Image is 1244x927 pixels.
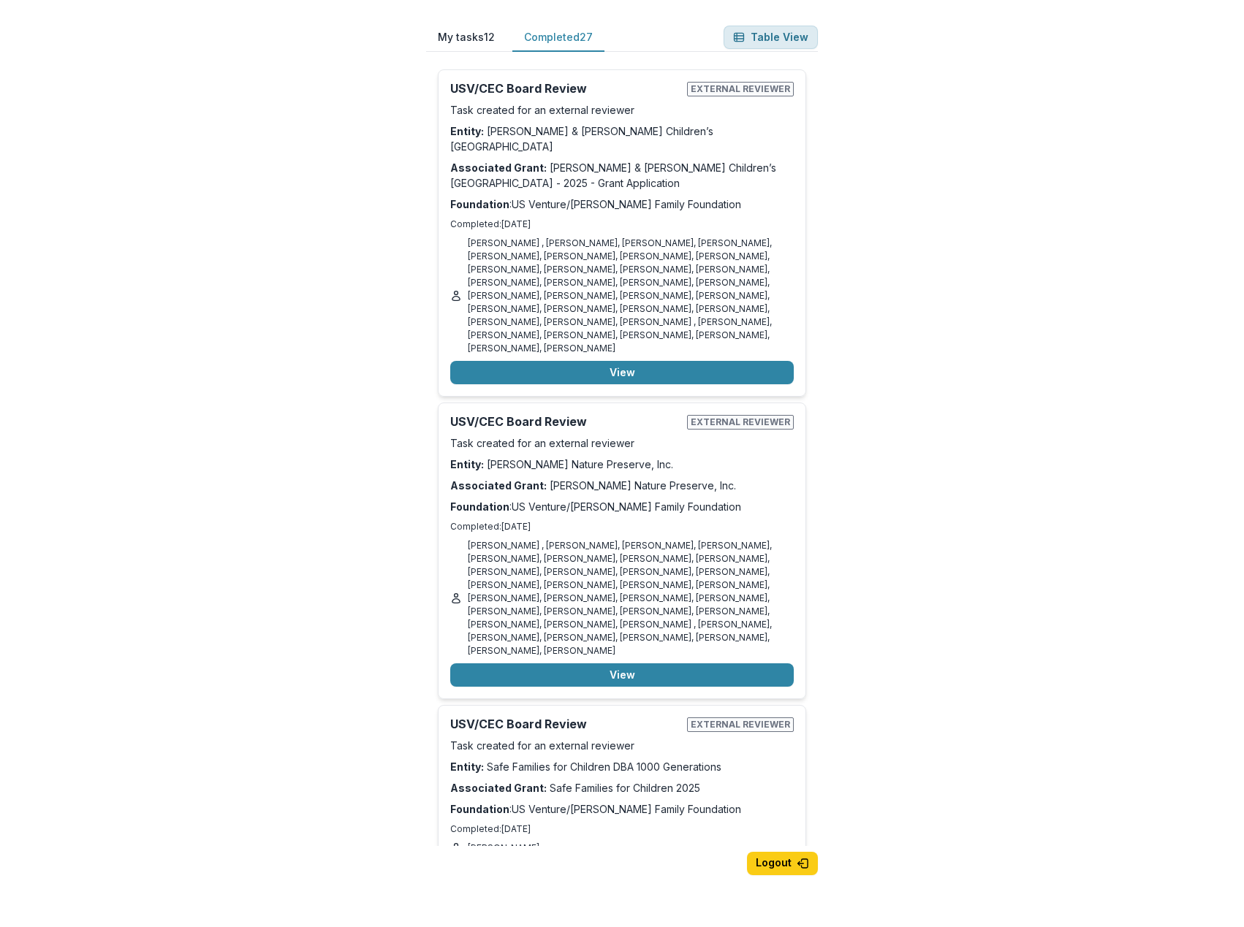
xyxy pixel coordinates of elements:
[450,197,794,212] p: : US Venture/[PERSON_NAME] Family Foundation
[450,82,681,96] h2: USV/CEC Board Review
[747,852,818,875] button: Logout
[450,759,794,774] p: Safe Families for Children DBA 1000 Generations
[450,125,484,137] strong: Entity:
[450,102,794,118] p: Task created for an external reviewer
[450,361,794,384] button: View
[450,415,681,429] h2: USV/CEC Board Review
[426,23,507,52] button: My tasks 12
[450,457,794,472] p: [PERSON_NAME] Nature Preserve, Inc.
[450,161,547,174] strong: Associated Grant:
[450,803,509,815] strong: Foundation
[450,198,509,210] strong: Foundation
[687,717,794,732] span: External reviewer
[450,760,484,773] strong: Entity:
[687,415,794,430] span: External reviewer
[687,82,794,96] span: External reviewer
[450,801,794,817] p: : US Venture/[PERSON_NAME] Family Foundation
[450,435,794,451] p: Task created for an external reviewer
[450,123,794,154] p: [PERSON_NAME] & [PERSON_NAME] Children’s [GEOGRAPHIC_DATA]
[468,842,539,855] p: [PERSON_NAME]
[450,780,794,796] p: Safe Families for Children 2025
[468,539,794,657] p: [PERSON_NAME] , [PERSON_NAME], [PERSON_NAME], [PERSON_NAME], [PERSON_NAME], [PERSON_NAME], [PERSO...
[450,823,794,836] p: Completed: [DATE]
[450,520,794,533] p: Completed: [DATE]
[450,782,547,794] strong: Associated Grant:
[512,23,604,52] button: Completed 27
[468,237,794,355] p: [PERSON_NAME] , [PERSON_NAME], [PERSON_NAME], [PERSON_NAME], [PERSON_NAME], [PERSON_NAME], [PERSO...
[450,160,794,191] p: [PERSON_NAME] & [PERSON_NAME] Children’s [GEOGRAPHIC_DATA] - 2025 - Grant Application
[450,738,794,753] p: Task created for an external reviewer
[450,717,681,731] h2: USV/CEC Board Review
[450,499,794,514] p: : US Venture/[PERSON_NAME] Family Foundation
[450,663,794,687] button: View
[450,458,484,470] strong: Entity:
[450,479,547,492] strong: Associated Grant:
[450,218,794,231] p: Completed: [DATE]
[724,26,818,49] button: Table View
[450,478,794,493] p: [PERSON_NAME] Nature Preserve, Inc.
[450,500,509,513] strong: Foundation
